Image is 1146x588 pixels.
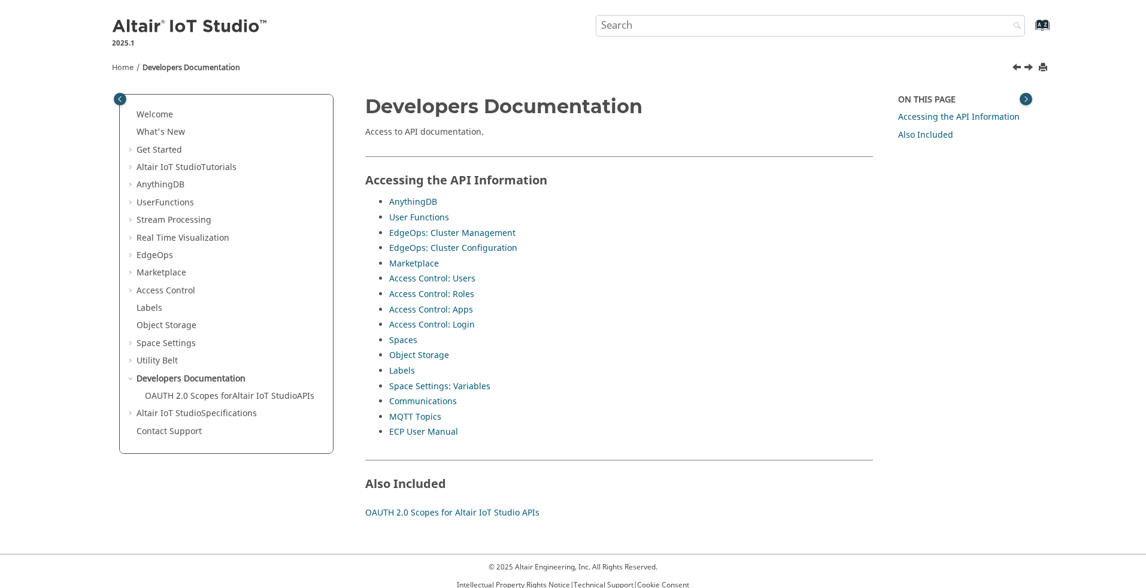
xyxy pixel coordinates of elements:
a: AnythingDB [137,178,184,191]
a: Go to index terms page [1016,25,1043,37]
button: Search [998,15,1031,38]
a: Spaces [389,334,417,347]
span: Expand Altair IoT StudioTutorials [127,162,137,174]
nav: On this page [881,96,1035,539]
a: ECP User Manual [389,426,458,438]
a: Also Included [898,129,953,141]
span: Expand AnythingDB [127,179,137,191]
a: Real Time Visualization [137,232,229,244]
h2: Also Included [365,460,873,496]
button: Toggle topic table of content [1020,93,1032,105]
span: Expand Real Time Visualization [127,232,137,244]
a: Labels [137,302,162,314]
a: Access Control: Login [389,319,475,331]
a: Access Control: Roles [389,288,474,301]
span: Altair IoT Studio [137,407,201,420]
a: User Functions [389,211,449,224]
nav: Tools [94,51,1052,79]
a: Home [112,62,134,73]
a: Stream Processing [137,214,211,226]
a: MQTT Topics [389,411,441,423]
a: Space Settings: Variables [389,380,490,393]
h1: Developers Documentation [365,96,873,117]
a: Utility Belt [137,354,178,367]
a: OAUTH 2.0 Scopes for Altair IoT Studio APIs [365,507,539,519]
nav: Child Links [365,504,860,527]
span: Expand EdgeOps [127,250,137,262]
a: Next topic: OAUTH 2.0 Scopes for Altair IoT Studio APIs [1025,62,1035,76]
a: Access Control [137,284,195,297]
a: Space Settings [137,337,196,350]
a: Developers Documentation [137,372,245,385]
a: Labels [389,365,415,377]
img: Altair IoT Studio [112,17,269,37]
span: Expand Stream Processing [127,214,137,226]
a: Marketplace [389,257,439,270]
a: Previous topic: API Inspector [1013,62,1023,76]
a: OAUTH 2.0 Scopes forAltair IoT StudioAPIs [145,390,314,402]
button: Toggle publishing table of content [114,93,126,105]
span: Altair IoT Studio [232,390,297,402]
a: EdgeOps [137,249,173,262]
a: EdgeOps: Cluster Management [389,227,516,240]
a: Object Storage [137,319,196,332]
a: Welcome [137,108,173,121]
span: Expand Space Settings [127,338,137,350]
span: Altair IoT Studio [137,161,201,174]
p: © 2025 Altair Engineering, Inc. All Rights Reserved. [457,562,689,572]
a: Altair IoT StudioTutorials [137,161,237,174]
span: Expand Marketplace [127,267,137,279]
a: Contact Support [137,425,202,438]
nav: Table of Contents Container [111,96,342,531]
a: Communications [389,395,457,408]
a: Object Storage [389,349,449,362]
a: EdgeOps: Cluster Configuration [389,242,517,254]
a: Marketplace [137,266,186,279]
span: Expand UserFunctions [127,197,137,209]
span: Functions [155,196,194,209]
a: Accessing the API Information [898,111,1020,123]
a: AnythingDB [389,196,437,208]
h2: Accessing the API Information [365,156,873,193]
span: Expand Access Control [127,285,137,297]
a: Get Started [137,144,182,156]
a: Altair IoT StudioSpecifications [137,407,257,420]
p: 2025.1 [112,38,269,49]
span: Expand Altair IoT StudioSpecifications [127,408,137,420]
div: On this page [898,94,1027,106]
input: Search query [596,15,1026,37]
ul: Table of Contents [127,109,326,438]
button: Print this page [1039,60,1049,76]
a: Access Control: Users [389,272,475,285]
p: Access to API documentation. [365,126,873,138]
a: Access Control: Apps [389,304,473,316]
a: UserFunctions [137,196,194,209]
span: Collapse Developers Documentation [127,373,137,385]
span: Expand Utility Belt [127,355,137,367]
a: Developers Documentation [143,62,240,73]
span: Expand Get Started [127,144,137,156]
a: What's New [137,126,185,138]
